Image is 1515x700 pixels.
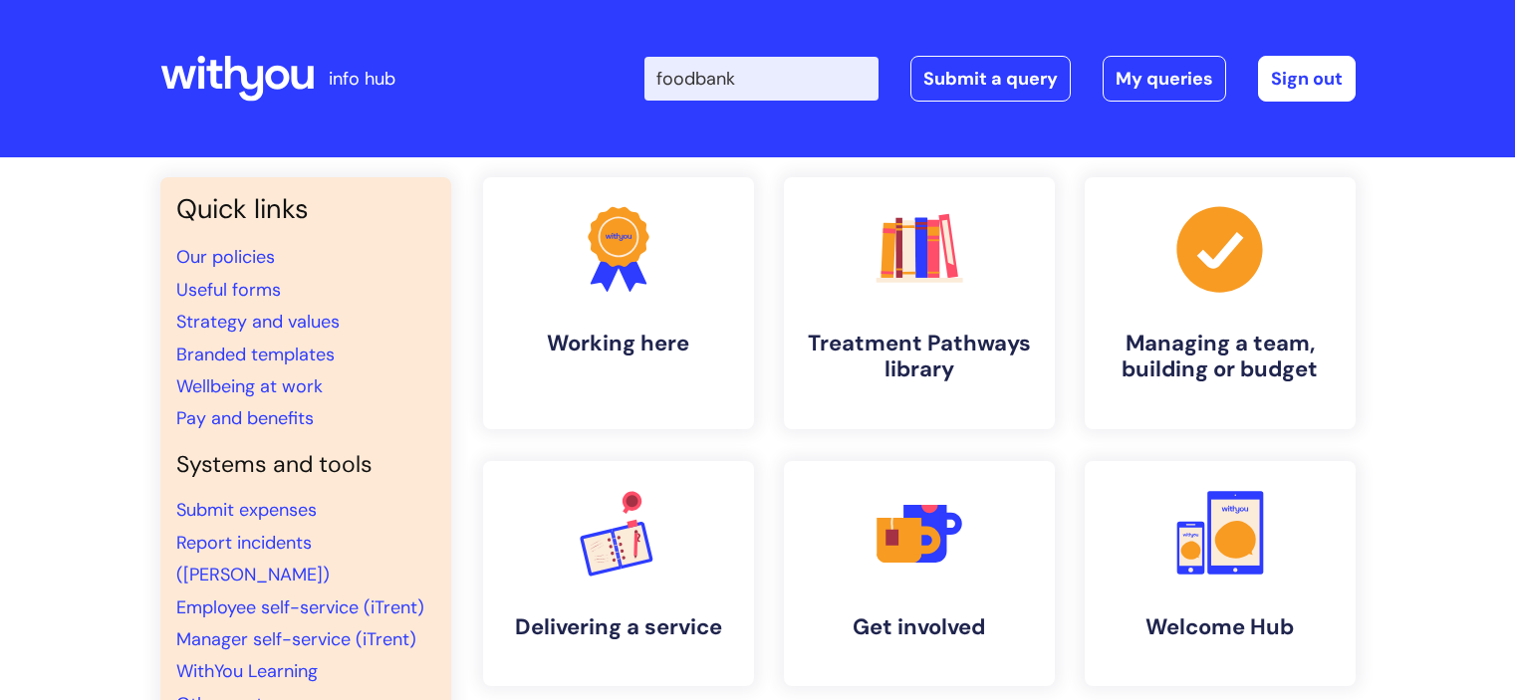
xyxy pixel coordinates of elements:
[176,659,318,683] a: WithYou Learning
[176,451,435,479] h4: Systems and tools
[800,331,1039,383] h4: Treatment Pathways library
[499,331,738,356] h4: Working here
[176,627,416,651] a: Manager self-service (iTrent)
[1085,177,1356,429] a: Managing a team, building or budget
[176,406,314,430] a: Pay and benefits
[176,498,317,522] a: Submit expenses
[176,245,275,269] a: Our policies
[176,595,424,619] a: Employee self-service (iTrent)
[176,278,281,302] a: Useful forms
[1101,331,1340,383] h4: Managing a team, building or budget
[176,193,435,225] h3: Quick links
[329,63,395,95] p: info hub
[1085,461,1356,686] a: Welcome Hub
[784,177,1055,429] a: Treatment Pathways library
[1103,56,1226,102] a: My queries
[499,614,738,640] h4: Delivering a service
[644,56,1356,102] div: | -
[176,310,340,334] a: Strategy and values
[644,57,879,101] input: Search
[176,531,330,586] a: Report incidents ([PERSON_NAME])
[910,56,1071,102] a: Submit a query
[1258,56,1356,102] a: Sign out
[483,461,754,686] a: Delivering a service
[784,461,1055,686] a: Get involved
[800,614,1039,640] h4: Get involved
[483,177,754,429] a: Working here
[176,343,335,366] a: Branded templates
[176,374,323,398] a: Wellbeing at work
[1101,614,1340,640] h4: Welcome Hub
